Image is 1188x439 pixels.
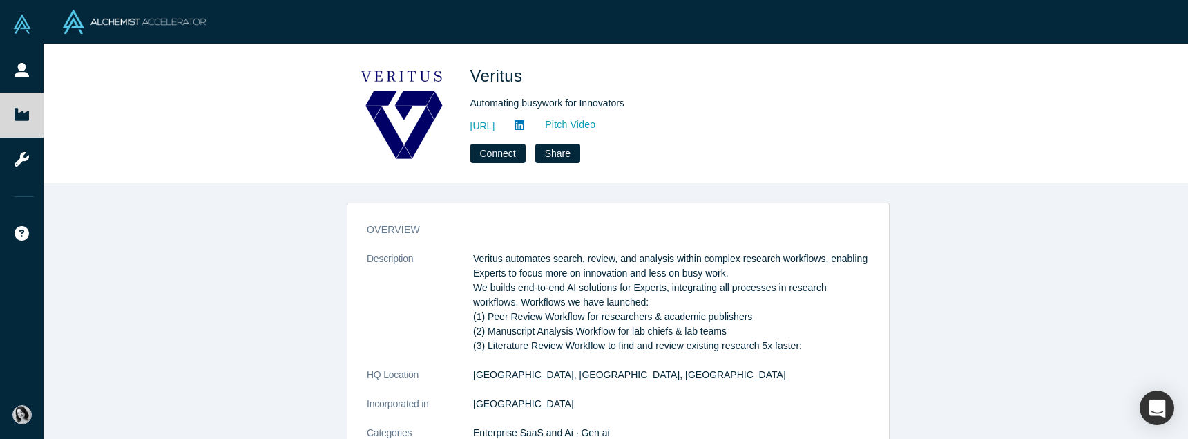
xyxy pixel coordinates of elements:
div: Automating busywork for Innovators [470,96,857,111]
button: Share [535,144,580,163]
dt: Description [367,252,473,368]
img: Veritus's Logo [354,64,451,160]
dd: [GEOGRAPHIC_DATA] [473,397,870,411]
img: Betty Lala's Account [12,405,32,424]
dd: [GEOGRAPHIC_DATA], [GEOGRAPHIC_DATA], [GEOGRAPHIC_DATA] [473,368,870,382]
p: Veritus automates search, review, and analysis within complex research workflows, enabling Expert... [473,252,870,353]
img: Alchemist Logo [63,10,206,34]
h3: overview [367,223,850,237]
button: Connect [470,144,526,163]
img: Alchemist Vault Logo [12,15,32,34]
a: Pitch Video [530,117,596,133]
dt: HQ Location [367,368,473,397]
span: Enterprise SaaS and Ai · Gen ai [473,427,610,438]
dt: Incorporated in [367,397,473,426]
a: [URL] [470,119,495,133]
span: Veritus [470,66,528,85]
